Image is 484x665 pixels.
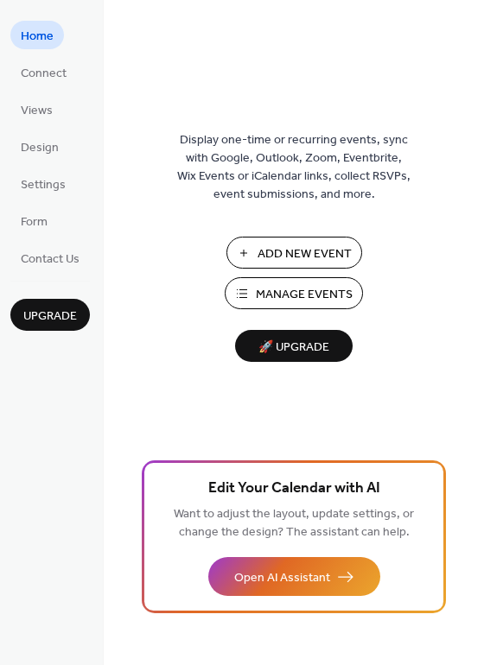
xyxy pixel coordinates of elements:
[21,28,54,46] span: Home
[234,569,330,587] span: Open AI Assistant
[208,477,380,501] span: Edit Your Calendar with AI
[245,336,342,359] span: 🚀 Upgrade
[21,102,53,120] span: Views
[10,206,58,235] a: Form
[21,213,48,231] span: Form
[23,307,77,326] span: Upgrade
[235,330,353,362] button: 🚀 Upgrade
[256,286,353,304] span: Manage Events
[258,245,352,263] span: Add New Event
[10,58,77,86] a: Connect
[208,557,380,596] button: Open AI Assistant
[10,244,90,272] a: Contact Us
[21,176,66,194] span: Settings
[10,132,69,161] a: Design
[10,95,63,123] a: Views
[177,131,411,204] span: Display one-time or recurring events, sync with Google, Outlook, Zoom, Eventbrite, Wix Events or ...
[174,503,414,544] span: Want to adjust the layout, update settings, or change the design? The assistant can help.
[21,139,59,157] span: Design
[21,250,80,269] span: Contact Us
[226,237,362,269] button: Add New Event
[21,65,67,83] span: Connect
[10,169,76,198] a: Settings
[10,299,90,331] button: Upgrade
[225,277,363,309] button: Manage Events
[10,21,64,49] a: Home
